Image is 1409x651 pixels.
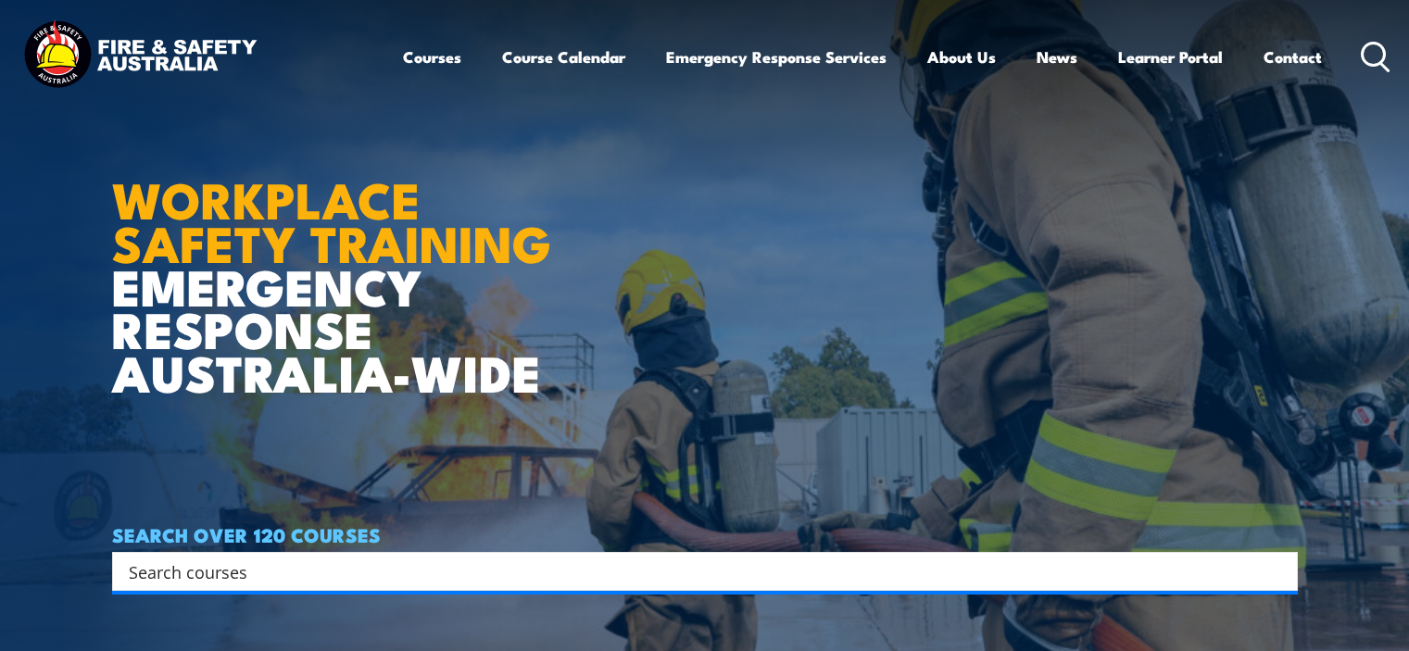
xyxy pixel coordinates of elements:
[1037,32,1077,81] a: News
[1264,32,1322,81] a: Contact
[132,558,1261,584] form: Search form
[129,557,1257,585] input: Search input
[403,32,461,81] a: Courses
[112,524,1298,545] h4: SEARCH OVER 120 COURSES
[1118,32,1223,81] a: Learner Portal
[1265,558,1291,584] button: Search magnifier button
[666,32,887,81] a: Emergency Response Services
[927,32,996,81] a: About Us
[112,131,565,394] h1: EMERGENCY RESPONSE AUSTRALIA-WIDE
[112,159,551,280] strong: WORKPLACE SAFETY TRAINING
[502,32,625,81] a: Course Calendar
